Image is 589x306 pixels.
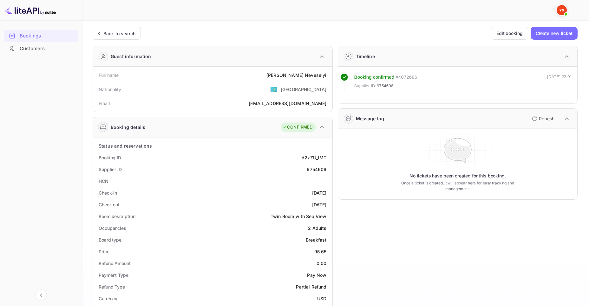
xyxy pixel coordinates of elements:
div: Nationality [99,86,121,93]
div: Supplier ID [99,166,122,173]
div: d2zZU_fMT [302,154,326,161]
div: Email [99,100,110,107]
div: Check out [99,201,120,208]
div: Board type [99,236,121,243]
div: 95.65 [314,248,327,255]
div: Full name [99,72,119,78]
div: # 4072686 [396,74,417,81]
img: LiteAPI logo [5,5,56,15]
div: Customers [20,45,75,52]
div: Breakfast [306,236,326,243]
button: Edit booking [491,27,528,40]
div: 0.00 [317,260,327,267]
div: Bookings [20,32,75,40]
div: Partial Refund [296,283,326,290]
div: HCN [99,178,108,184]
div: [DATE] [312,201,327,208]
div: [PERSON_NAME] Neveselyi [266,72,326,78]
div: Customers [4,43,78,55]
div: [DATE] 22:01 [547,74,572,92]
div: Message log [356,115,384,122]
div: Payment Type [99,272,128,278]
div: 2 Adults [308,225,326,231]
button: Refresh [528,114,557,124]
div: Timeline [356,53,375,60]
div: [EMAIL_ADDRESS][DOMAIN_NAME] [249,100,326,107]
p: Once a ticket is created, it will appear here for easy tracking and management. [393,180,522,192]
div: USD [317,295,326,302]
div: Back to search [103,30,135,37]
div: Guest information [111,53,151,60]
div: Twin Room with Sea View [271,213,326,220]
button: Create new ticket [531,27,578,40]
div: Status and reservations [99,143,152,149]
div: Currency [99,295,117,302]
div: CONFIRMED [282,124,312,130]
div: Booking details [111,124,145,130]
span: United States [270,83,278,95]
div: [GEOGRAPHIC_DATA] [281,86,327,93]
p: No tickets have been created for this booking. [409,173,506,179]
div: 9754606 [307,166,326,173]
div: Booking ID [99,154,121,161]
div: Price [99,248,109,255]
button: Collapse navigation [36,289,47,301]
span: Supplier ID: [354,83,376,89]
img: Yandex Support [557,5,567,15]
p: Refresh [539,115,554,122]
div: Refund Type [99,283,125,290]
div: [DATE] [312,190,327,196]
div: Occupancies [99,225,126,231]
div: Room description [99,213,135,220]
a: Bookings [4,30,78,42]
a: Customers [4,43,78,54]
span: 9754606 [377,83,393,89]
div: Refund Amount [99,260,131,267]
div: Check-in [99,190,117,196]
div: Pay Now [307,272,326,278]
div: Booking confirmed [354,74,395,81]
